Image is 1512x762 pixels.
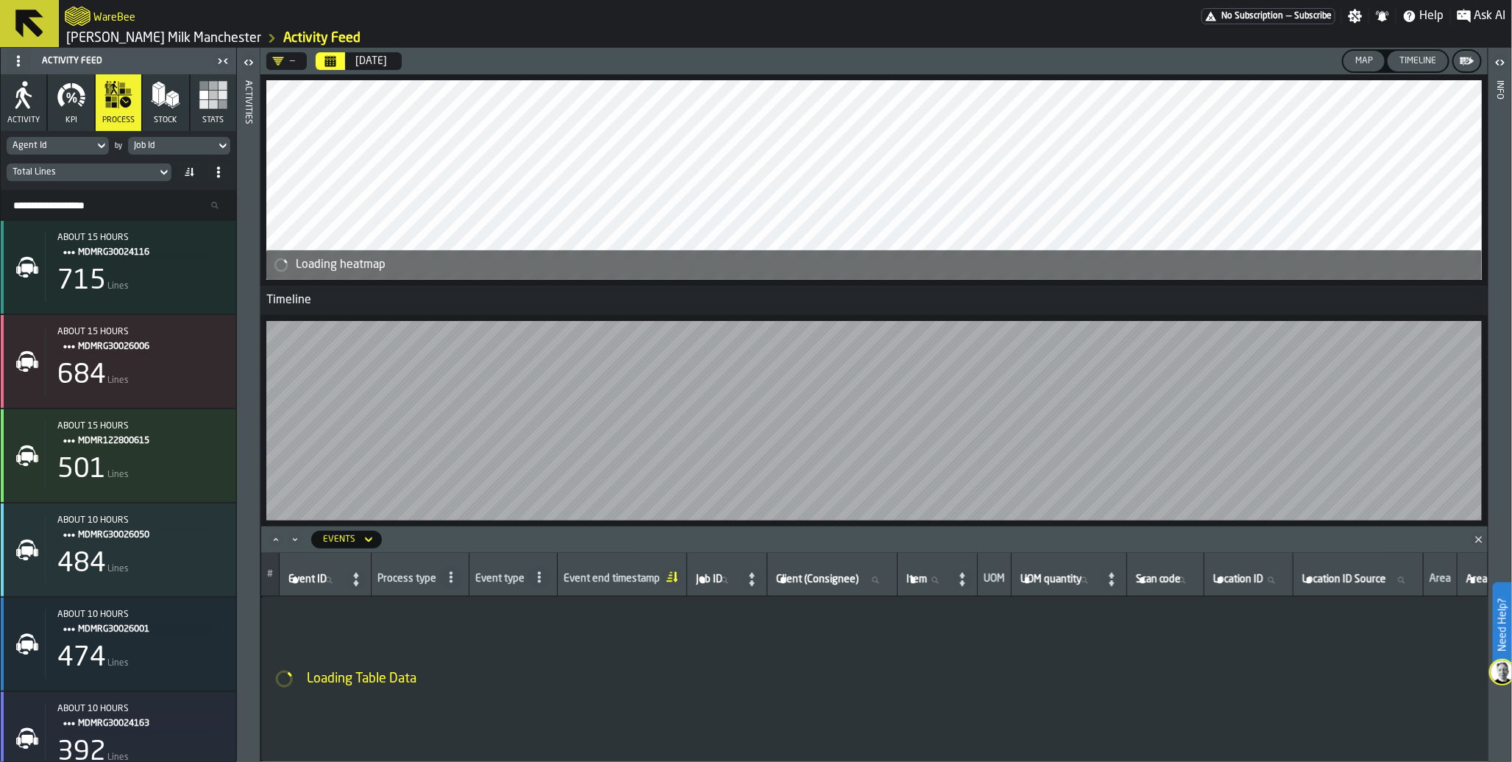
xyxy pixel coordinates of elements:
span: label [288,574,327,585]
span: MDMRG30024116 [78,244,213,261]
div: DropdownMenuValue-jobId [134,141,210,151]
span: MDMRG30026006 [78,339,213,355]
div: DropdownMenuValue-agentId [7,137,109,155]
span: Lines [107,375,129,386]
div: Timeline [260,286,1488,315]
div: DropdownMenuValue- [272,55,295,67]
header: Activities [237,48,260,762]
span: # [267,569,273,579]
div: Menu Subscription [1202,8,1335,24]
div: Activities [244,77,254,758]
div: stat- [1,504,236,596]
div: Title [57,421,224,449]
div: 684 [57,361,106,390]
span: Lines [107,658,129,668]
span: label [776,574,859,585]
div: Start: 8/28/2025, 12:00:31 AM - End: 8/28/2025, 12:31:53 PM [57,233,224,243]
span: Lines [107,470,129,480]
div: Start: 8/28/2025, 4:32:59 AM - End: 8/28/2025, 1:38:37 PM [57,610,224,620]
input: label [1018,571,1100,590]
div: Start: 8/28/2025, 4:31:59 AM - End: 8/28/2025, 12:30:53 PM [57,704,224,714]
span: MDMR122800615 [78,433,213,449]
button: Maximize [267,532,285,547]
input: label [1210,571,1287,590]
input: label [904,571,951,590]
button: Select date range Select date range [316,52,345,70]
a: link-to-/wh/i/b09612b5-e9f1-4a3a-b0a4-784729d61419/pricing/ [1202,8,1335,24]
div: Title [57,704,224,732]
div: about 10 hours [57,610,224,620]
div: Title [57,233,224,261]
span: No Subscription [1221,11,1283,21]
span: label [1136,574,1181,585]
div: Start: 8/28/2025, 4:29:32 AM - End: 8/28/2025, 12:36:08 PM [57,515,224,526]
label: button-toggle-Close me [213,52,233,70]
button: Minimize [286,532,304,547]
div: Title [57,515,224,543]
div: Loading heatmap [296,256,1476,274]
button: Close [1470,532,1488,547]
header: Info [1488,48,1511,762]
span: process [102,116,135,125]
input: label [285,571,344,590]
div: Info [1495,77,1505,758]
div: Area [1430,573,1451,588]
div: Start: 8/28/2025, 12:00:33 AM - End: 8/28/2025, 1:37:49 PM [57,421,224,431]
div: 484 [57,549,106,579]
div: about 10 hours [57,704,224,714]
div: 501 [57,455,106,484]
div: DropdownMenuValue-activity-feed [323,535,355,545]
nav: Breadcrumb [65,29,786,47]
span: Stats [202,116,224,125]
div: about 15 hours [57,327,224,337]
button: button-Timeline [1388,51,1448,71]
span: Help [1420,7,1444,25]
div: UOM [984,573,1005,588]
span: Ask AI [1474,7,1506,25]
div: DropdownMenuValue-eventsCount [13,167,151,177]
div: DropdownMenuValue-eventsCount [7,163,171,181]
div: DropdownMenuValue-activity-feed [311,531,382,548]
a: link-to-/wh/i/b09612b5-e9f1-4a3a-b0a4-784729d61419/feed/0549eee4-c428-441c-8388-bb36cec72d2b [283,30,361,46]
span: MDMRG30026001 [78,621,213,638]
div: Activity Feed [4,49,213,73]
div: by [115,142,122,150]
div: alert-Loading heatmap [266,250,1482,280]
div: Event end timestamp [564,573,660,588]
div: Timeline [1394,56,1442,66]
button: button- [1454,51,1480,71]
span: Subscribe [1294,11,1332,21]
input: label [1133,571,1198,590]
div: DropdownMenuValue-jobId [128,137,230,155]
div: Title [57,327,224,355]
div: Process type [377,573,436,588]
span: — [1286,11,1291,21]
div: Select date range [316,52,402,70]
div: stat- [1,409,236,502]
span: label [1021,574,1082,585]
span: label [696,574,723,585]
div: Title [57,610,224,638]
span: MDMRG30024163 [78,716,213,732]
div: about 15 hours [57,421,224,431]
span: Lines [107,281,129,292]
input: label [1299,571,1417,590]
label: button-toggle-Settings [1342,9,1369,24]
span: Lines [107,564,129,574]
div: Map [1349,56,1379,66]
label: button-toggle-Notifications [1369,9,1396,24]
label: Need Help? [1494,584,1511,666]
div: about 10 hours [57,515,224,526]
input: label [773,571,891,590]
div: Start: 8/28/2025, 12:15:42 AM - End: 8/28/2025, 1:03:34 PM [57,327,224,337]
div: stat- [1,315,236,408]
a: link-to-/wh/i/b09612b5-e9f1-4a3a-b0a4-784729d61419/simulations [66,30,261,46]
div: [DATE] [355,55,387,67]
div: stat- [1,598,236,691]
button: button-Map [1344,51,1385,71]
